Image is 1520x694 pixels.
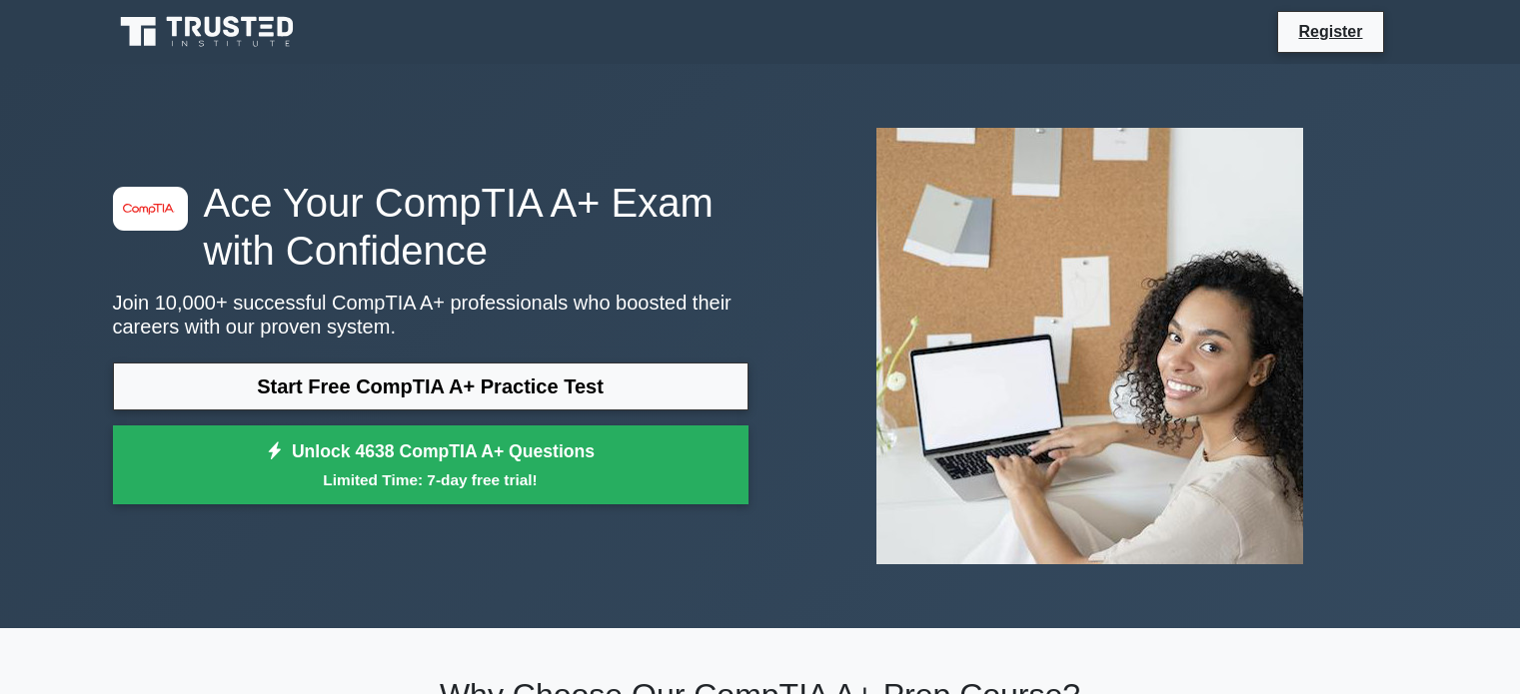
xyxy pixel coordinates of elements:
[1286,19,1374,44] a: Register
[138,468,724,491] small: Limited Time: 7-day free trial!
[113,362,749,410] a: Start Free CompTIA A+ Practice Test
[113,425,749,505] a: Unlock 4638 CompTIA A+ QuestionsLimited Time: 7-day free trial!
[113,179,749,275] h1: Ace Your CompTIA A+ Exam with Confidence
[113,291,749,339] p: Join 10,000+ successful CompTIA A+ professionals who boosted their careers with our proven system.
